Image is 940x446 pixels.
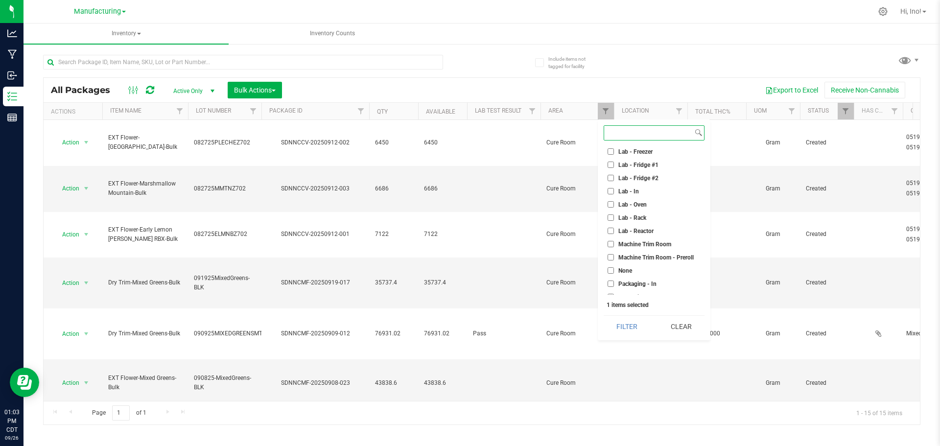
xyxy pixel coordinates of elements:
[608,162,614,168] input: Lab - Fridge #1
[806,278,848,287] span: Created
[7,28,17,38] inline-svg: Analytics
[375,184,412,193] span: 6686
[10,368,39,397] iframe: Resource center
[260,329,371,338] div: SDNNCMF-20250909-012
[375,329,412,338] span: 76931.02
[806,230,848,239] span: Created
[375,378,412,388] span: 43838.6
[375,230,412,239] span: 7122
[887,103,903,119] a: Filter
[618,281,657,287] span: Packaging - In
[424,230,461,239] span: 7122
[877,7,889,16] div: Manage settings
[618,175,658,181] span: Lab - Fridge #2
[194,230,256,239] span: 082725ELMNBZ702
[80,376,93,390] span: select
[84,405,154,421] span: Page of 1
[4,408,19,434] p: 01:03 PM CDT
[759,82,824,98] button: Export to Excel
[548,55,597,70] span: Include items not tagged for facility
[752,278,794,287] span: Gram
[548,107,563,114] a: Area
[752,378,794,388] span: Gram
[260,138,371,147] div: SDNNCCV-20250912-002
[297,29,368,38] span: Inventory Counts
[7,70,17,80] inline-svg: Inbound
[7,49,17,59] inline-svg: Manufacturing
[618,294,660,300] span: Packaging - Out
[245,103,261,119] a: Filter
[618,202,647,208] span: Lab - Oven
[426,108,455,115] a: Available
[608,175,614,181] input: Lab - Fridge #2
[108,278,182,287] span: Dry Trim-Mixed Greens-Bulk
[80,228,93,241] span: select
[671,103,687,119] a: Filter
[475,107,521,114] a: Lab Test Result
[230,23,435,44] a: Inventory Counts
[546,230,608,239] span: Cure Room
[7,92,17,101] inline-svg: Inventory
[424,278,461,287] span: 35737.4
[608,281,614,287] input: Packaging - In
[194,329,266,338] span: 090925MIXEDGREENSMTR
[53,136,80,149] span: Action
[900,7,921,15] span: Hi, Ino!
[80,182,93,195] span: select
[784,103,800,119] a: Filter
[53,182,80,195] span: Action
[608,228,614,234] input: Lab - Reactor
[377,108,388,115] a: Qty
[546,138,608,147] span: Cure Room
[80,136,93,149] span: select
[172,103,188,119] a: Filter
[618,215,646,221] span: Lab - Rack
[752,230,794,239] span: Gram
[618,228,654,234] span: Lab - Reactor
[424,378,461,388] span: 43838.6
[108,225,182,244] span: EXT Flower-Early Lemon [PERSON_NAME] RBX-Bulk
[524,103,540,119] a: Filter
[234,86,276,94] span: Bulk Actions
[838,103,854,119] a: Filter
[607,302,702,308] div: 1 items selected
[110,107,141,114] a: Item Name
[608,294,614,300] input: Packaging - Out
[194,274,256,292] span: 091925MixedGreens-BLK
[51,108,98,115] div: Actions
[546,378,608,388] span: Cure Room
[752,138,794,147] span: Gram
[424,329,461,338] span: 76931.02
[806,329,848,338] span: Created
[196,107,231,114] a: Lot Number
[269,107,303,114] a: Package ID
[752,184,794,193] span: Gram
[51,85,120,95] span: All Packages
[854,103,903,120] th: Has COA
[43,55,443,70] input: Search Package ID, Item Name, SKU, Lot or Part Number...
[618,162,658,168] span: Lab - Fridge #1
[108,329,182,338] span: Dry Trim-Mixed Greens-Bulk
[424,184,461,193] span: 6686
[424,138,461,147] span: 6450
[806,138,848,147] span: Created
[618,241,671,247] span: Machine Trim Room
[806,378,848,388] span: Created
[546,329,608,338] span: Cure Room
[806,184,848,193] span: Created
[375,138,412,147] span: 6450
[618,255,694,260] span: Machine Trim Room - Preroll
[608,254,614,260] input: Machine Trim Room - Preroll
[608,201,614,208] input: Lab - Oven
[695,108,730,115] a: Total THC%
[23,23,229,44] a: Inventory
[658,316,705,337] button: Clear
[546,278,608,287] span: Cure Room
[194,374,256,392] span: 090825-MixedGreens-BLK
[260,184,371,193] div: SDNNCCV-20250912-003
[608,267,614,274] input: None
[608,188,614,194] input: Lab - In
[228,82,282,98] button: Bulk Actions
[80,327,93,341] span: select
[108,374,182,392] span: EXT Flower-Mixed Greens-Bulk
